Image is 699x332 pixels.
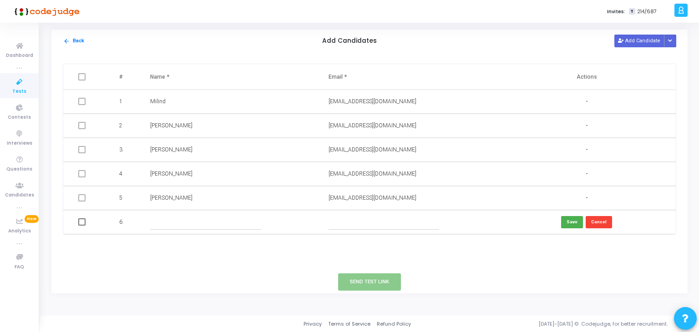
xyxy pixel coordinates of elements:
span: - [586,98,588,106]
th: # [102,64,142,90]
span: Candidates [5,191,34,199]
h5: Add Candidates [322,37,377,45]
span: [PERSON_NAME] [150,195,192,201]
span: [EMAIL_ADDRESS][DOMAIN_NAME] [329,171,416,177]
mat-icon: arrow_back [63,38,70,45]
span: [EMAIL_ADDRESS][DOMAIN_NAME] [329,195,416,201]
span: 5 [119,194,122,202]
span: Tests [12,88,26,96]
span: New [25,215,39,223]
a: Privacy [304,320,322,328]
th: Name * [141,64,319,90]
span: - [586,146,588,154]
span: T [629,8,635,15]
span: - [586,170,588,178]
span: - [586,194,588,202]
span: FAQ [15,263,24,271]
span: 214/687 [637,8,657,15]
button: Back [63,37,85,45]
div: Button group with nested dropdown [664,35,677,47]
th: Email * [319,64,498,90]
button: Cancel [586,216,612,228]
button: Send Test Link [338,273,401,290]
button: Save [561,216,583,228]
span: Questions [6,166,32,173]
a: Refund Policy [377,320,411,328]
span: [PERSON_NAME] [150,122,192,129]
span: Interviews [7,140,32,147]
span: Analytics [8,227,31,235]
th: Actions [497,64,676,90]
span: [EMAIL_ADDRESS][DOMAIN_NAME] [329,122,416,129]
button: Add Candidate [614,35,664,47]
span: 2 [119,121,122,130]
img: logo [11,2,80,20]
span: [EMAIL_ADDRESS][DOMAIN_NAME] [329,146,416,153]
span: Milind [150,98,166,105]
span: 1 [119,97,122,106]
span: Dashboard [6,52,33,60]
span: [EMAIL_ADDRESS][DOMAIN_NAME] [329,98,416,105]
label: Invites: [607,8,625,15]
span: 6 [119,218,122,226]
div: [DATE]-[DATE] © Codejudge, for better recruitment. [411,320,688,328]
span: Contests [8,114,31,121]
span: 4 [119,170,122,178]
span: [PERSON_NAME] [150,171,192,177]
span: [PERSON_NAME] [150,146,192,153]
span: 3 [119,146,122,154]
a: Terms of Service [328,320,370,328]
span: - [586,122,588,130]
